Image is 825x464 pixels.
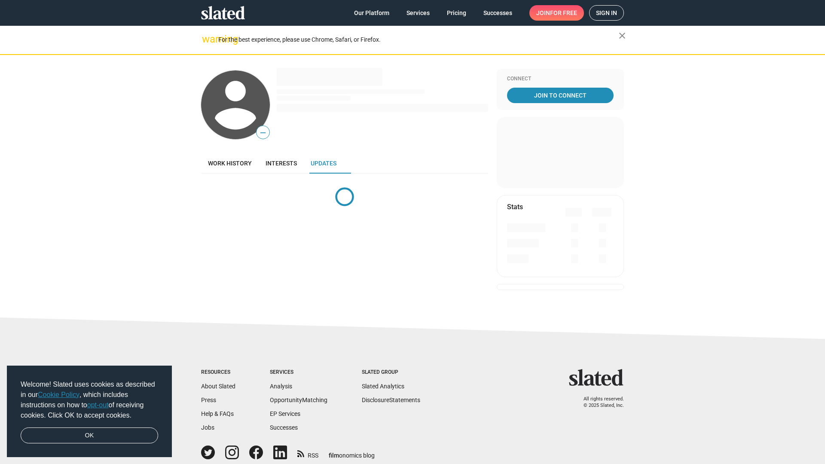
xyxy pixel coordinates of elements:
a: Our Platform [347,5,396,21]
mat-card-title: Stats [507,202,523,211]
p: All rights reserved. © 2025 Slated, Inc. [574,396,624,409]
a: Cookie Policy [38,391,79,398]
a: filmonomics blog [329,445,375,460]
a: Successes [270,424,298,431]
a: Pricing [440,5,473,21]
span: Pricing [447,5,466,21]
a: Analysis [270,383,292,390]
div: Resources [201,369,235,376]
span: Join To Connect [509,88,612,103]
a: Jobs [201,424,214,431]
span: Work history [208,160,252,167]
mat-icon: warning [202,34,212,44]
a: Interests [259,153,304,174]
span: Updates [311,160,336,167]
div: For the best experience, please use Chrome, Safari, or Firefox. [218,34,619,46]
mat-icon: close [617,31,627,41]
a: Joinfor free [529,5,584,21]
a: Press [201,397,216,403]
a: OpportunityMatching [270,397,327,403]
div: Connect [507,76,614,82]
span: Interests [266,160,297,167]
span: — [257,127,269,138]
div: Slated Group [362,369,420,376]
div: cookieconsent [7,366,172,458]
span: Join [536,5,577,21]
a: dismiss cookie message [21,427,158,444]
a: EP Services [270,410,300,417]
a: Help & FAQs [201,410,234,417]
span: Sign in [596,6,617,20]
span: for free [550,5,577,21]
span: Successes [483,5,512,21]
a: Successes [477,5,519,21]
span: Services [406,5,430,21]
a: Work history [201,153,259,174]
a: Join To Connect [507,88,614,103]
div: Services [270,369,327,376]
a: opt-out [87,401,109,409]
a: RSS [297,446,318,460]
a: Updates [304,153,343,174]
a: DisclosureStatements [362,397,420,403]
a: Slated Analytics [362,383,404,390]
a: About Slated [201,383,235,390]
a: Services [400,5,437,21]
span: film [329,452,339,459]
a: Sign in [589,5,624,21]
span: Our Platform [354,5,389,21]
span: Welcome! Slated uses cookies as described in our , which includes instructions on how to of recei... [21,379,158,421]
